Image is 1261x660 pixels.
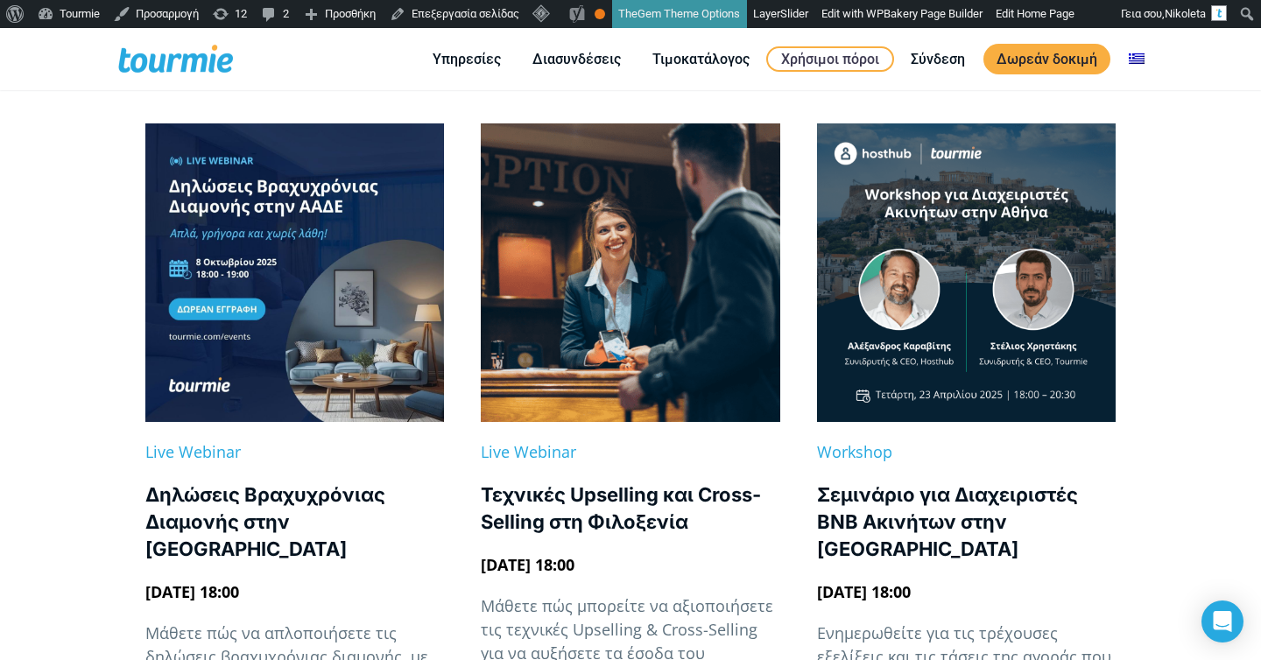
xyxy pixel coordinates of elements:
[766,46,894,72] a: Χρήσιμοι πόροι
[145,441,241,462] span: Live Webinar
[1201,600,1243,642] div: Open Intercom Messenger
[519,48,634,70] a: Διασυνδέσεις
[419,48,514,70] a: Υπηρεσίες
[983,44,1110,74] a: Δωρεάν δοκιμή
[595,9,605,19] div: OK
[639,48,763,70] a: Τιμοκατάλογος
[481,481,779,536] div: Τεχνικές Upselling και Cross-Selling στη Φιλοξενία
[817,581,911,602] span: [DATE] 18:00
[145,581,239,602] span: [DATE] 18:00
[145,481,444,563] div: Δηλώσεις Βραχυχρόνιας Διαμονής στην [GEOGRAPHIC_DATA]
[1165,7,1206,20] span: Nikoleta
[898,48,978,70] a: Σύνδεση
[1116,48,1158,70] a: Αλλαγή σε
[817,441,892,462] span: Workshop
[481,441,576,462] span: Live Webinar
[817,481,1116,563] div: Σεμινάριο για Διαχειριστές ΒΝΒ Ακινήτων στην [GEOGRAPHIC_DATA]
[481,554,574,575] span: [DATE] 18:00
